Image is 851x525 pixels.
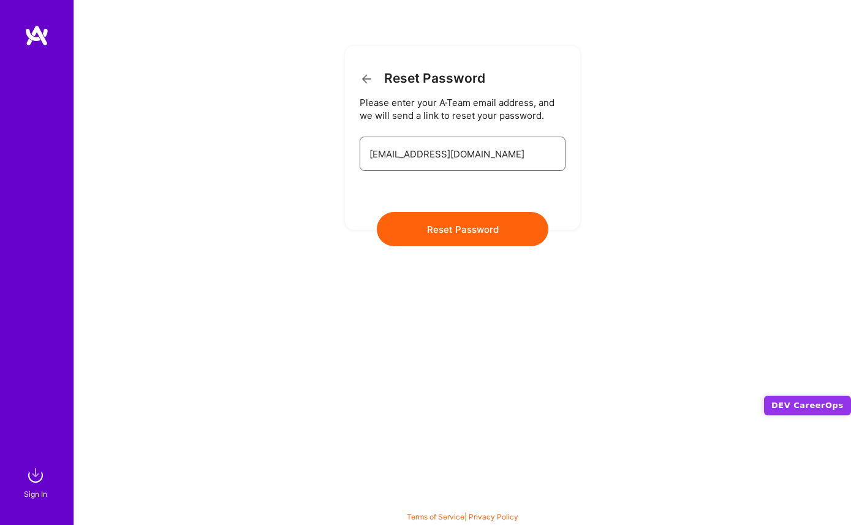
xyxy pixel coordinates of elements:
[360,96,565,122] div: Please enter your A·Team email address, and we will send a link to reset your password.
[26,463,48,500] a: sign inSign In
[369,138,556,170] input: Email...
[469,512,518,521] a: Privacy Policy
[377,212,548,246] button: Reset Password
[360,70,485,86] h3: Reset Password
[407,512,518,521] span: |
[24,488,47,500] div: Sign In
[23,463,48,488] img: sign in
[407,512,464,521] a: Terms of Service
[74,488,851,519] div: © 2025 ATeams Inc., All rights reserved.
[25,25,49,47] img: logo
[360,72,374,86] i: icon ArrowBack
